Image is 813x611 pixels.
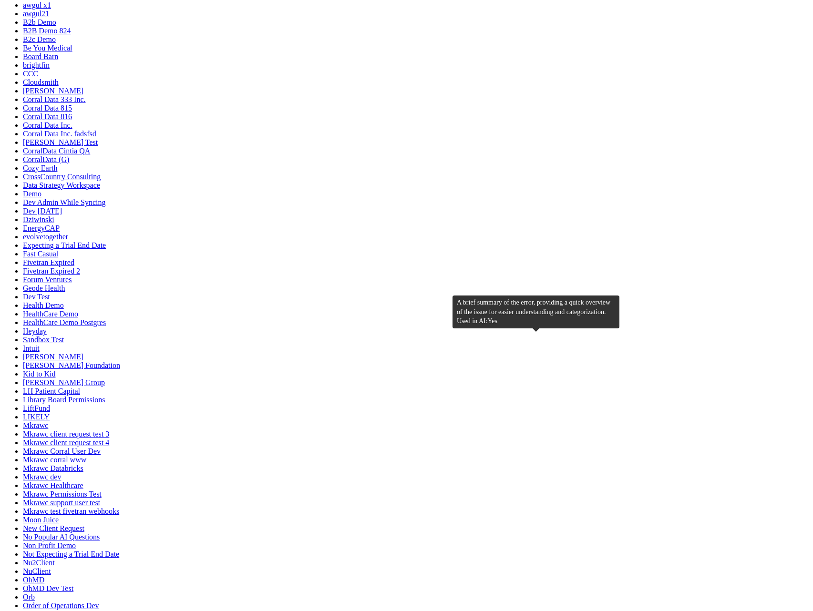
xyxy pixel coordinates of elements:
[23,70,38,78] a: CCC
[23,567,51,575] a: NuClient
[23,155,69,163] a: CorralData (G)
[23,430,109,438] a: Mkrawc client request test 3
[23,499,100,507] a: Mkrawc support user test
[23,550,119,558] a: Not Expecting a Trial End Date
[23,10,49,18] a: awgul21
[23,464,83,472] a: Mkrawc Databricks
[23,490,102,498] a: Mkrawc Permissions Test
[23,147,90,155] a: CorralData Cintia QA
[23,173,101,181] a: CrossCountry Consulting
[23,198,105,206] a: Dev Admin While Syncing
[23,507,119,515] a: Mkrawc test fivetran webhooks
[23,275,72,284] a: Forum Ventures
[23,473,61,481] a: Mkrawc dev
[23,61,50,69] a: brightfin
[23,138,98,146] a: [PERSON_NAME] Test
[23,481,83,489] a: Mkrawc Healthcare
[23,361,120,369] a: [PERSON_NAME] Foundation
[23,284,65,292] a: Geode Health
[23,396,105,404] a: Library Board Permissions
[23,559,55,567] a: Nu2Client
[23,533,100,541] a: No Popular AI Questions
[23,207,62,215] a: Dev [DATE]
[23,293,50,301] a: Dev Test
[23,258,74,266] a: Fivetran Expired
[23,130,96,138] a: Corral Data Inc. fadsfsd
[23,447,101,455] a: Mkrawc Corral User Dev
[23,404,50,412] a: LiftFund
[23,353,83,361] a: [PERSON_NAME]
[23,267,80,275] a: Fivetran Expired 2
[23,250,58,258] a: Fast Casual
[23,456,86,464] a: Mkrawc corral www
[23,164,57,172] a: Cozy Earth
[23,524,84,532] a: New Client Request
[23,215,54,224] a: Dziwinski
[23,318,106,326] a: HealthCare Demo Postgres
[23,370,55,378] a: Kid to Kid
[23,52,58,61] a: Board Barn
[23,27,71,35] a: B2B Demo 824
[23,241,106,249] a: Expecting a Trial End Date
[23,224,60,232] a: EnergyCAP
[23,344,40,352] a: Intuit
[23,327,47,335] a: Heyday
[23,78,59,86] a: Cloudsmith
[23,584,73,592] a: OhMD Dev Test
[23,181,100,189] a: Data Strategy Workspace
[23,121,72,129] a: Corral Data Inc.
[23,541,76,550] a: Non Profit Demo
[23,1,51,9] a: awgul x1
[23,310,78,318] a: HealthCare Demo
[23,421,48,429] a: Mkrawc
[23,95,86,103] a: Corral Data 333 Inc.
[23,336,64,344] a: Sandbox Test
[23,378,105,387] a: [PERSON_NAME] Group
[23,190,41,198] a: Demo
[23,438,109,447] a: Mkrawc client request test 4
[23,18,56,26] a: B2b Demo
[23,593,35,601] a: Orb
[23,35,56,43] a: B2c Demo
[23,387,80,395] a: LH Patient Capital
[23,516,59,524] a: Moon Juice
[23,601,99,610] a: Order of Operations Dev
[23,112,72,121] a: Corral Data 816
[23,301,64,309] a: Health Demo
[23,413,50,421] a: LIKELY
[23,233,68,241] a: evolvetogether
[23,576,44,584] a: OhMD
[23,104,72,112] a: Corral Data 815
[23,44,72,52] a: Be You Medical
[23,87,83,95] a: [PERSON_NAME]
